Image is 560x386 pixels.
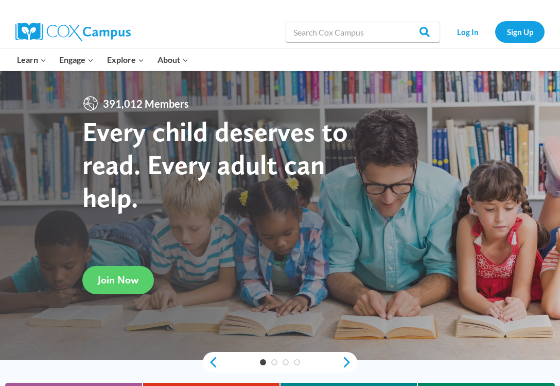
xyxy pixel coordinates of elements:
[17,53,46,66] span: Learn
[82,266,154,294] a: Join Now
[82,115,348,213] strong: Every child deserves to read. Every adult can help.
[59,53,94,66] span: Engage
[107,53,144,66] span: Explore
[445,21,545,42] nav: Secondary Navigation
[260,359,266,365] a: 1
[495,21,545,42] a: Sign Up
[99,95,193,112] span: 391,012 Members
[286,22,440,42] input: Search Cox Campus
[445,21,490,42] a: Log In
[271,359,277,365] a: 2
[10,49,195,71] nav: Primary Navigation
[98,274,138,286] span: Join Now
[203,356,218,368] a: previous
[283,359,289,365] a: 3
[294,359,300,365] a: 4
[157,53,188,66] span: About
[342,356,357,368] a: next
[203,352,357,373] div: content slider buttons
[15,23,131,41] img: Cox Campus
